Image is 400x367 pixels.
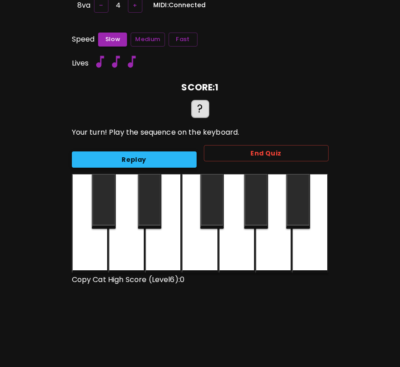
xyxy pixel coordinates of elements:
button: Replay [72,151,197,168]
h6: SCORE: 1 [72,80,329,94]
button: Medium [131,33,165,47]
h6: Lives [72,57,89,70]
h6: Copy Cat High Score (Level 6 ): 0 [72,273,329,286]
div: ? [191,100,209,118]
button: End Quiz [204,145,329,162]
p: Your turn! Play the sequence on the keyboard. [72,127,329,138]
button: Slow [98,33,127,47]
h6: Speed [72,33,95,46]
h6: MIDI: Connected [153,0,206,10]
button: Fast [169,33,198,47]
